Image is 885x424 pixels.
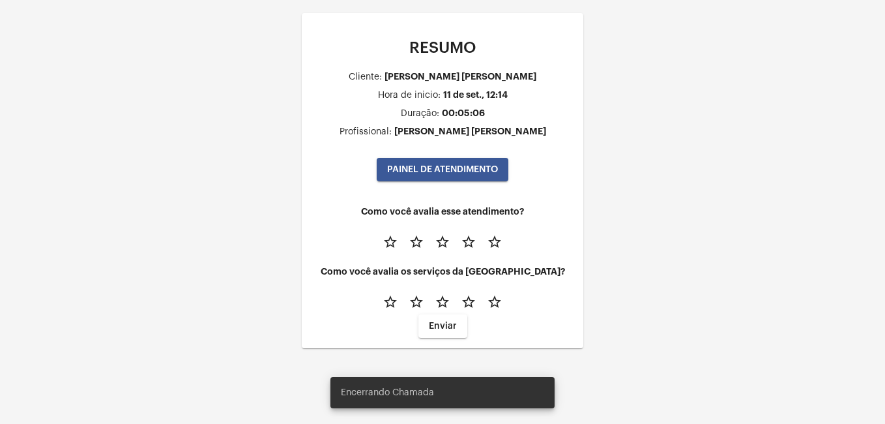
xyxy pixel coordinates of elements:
div: 00:05:06 [442,108,485,118]
div: [PERSON_NAME] [PERSON_NAME] [384,72,536,82]
mat-icon: star_border [487,294,502,310]
mat-icon: star_border [435,234,450,250]
mat-icon: star_border [409,294,424,310]
mat-icon: star_border [435,294,450,310]
mat-icon: star_border [487,234,502,250]
button: Enviar [418,314,467,338]
div: [PERSON_NAME] [PERSON_NAME] [394,127,546,136]
mat-icon: star_border [409,234,424,250]
div: 11 de set., 12:14 [443,90,508,100]
h4: Como você avalia os serviços da [GEOGRAPHIC_DATA]? [312,267,573,277]
div: Profissional: [340,127,392,137]
button: PAINEL DE ATENDIMENTO [377,158,508,181]
span: Enviar [429,322,457,331]
div: Hora de inicio: [378,91,441,100]
mat-icon: star_border [383,234,398,250]
mat-icon: star_border [461,294,476,310]
p: RESUMO [312,39,573,56]
span: PAINEL DE ATENDIMENTO [387,165,498,174]
h4: Como você avalia esse atendimento? [312,207,573,217]
div: Duração: [401,109,439,119]
span: Encerrando Chamada [341,386,434,399]
div: Cliente: [349,72,382,82]
mat-icon: star_border [461,234,476,250]
mat-icon: star_border [383,294,398,310]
